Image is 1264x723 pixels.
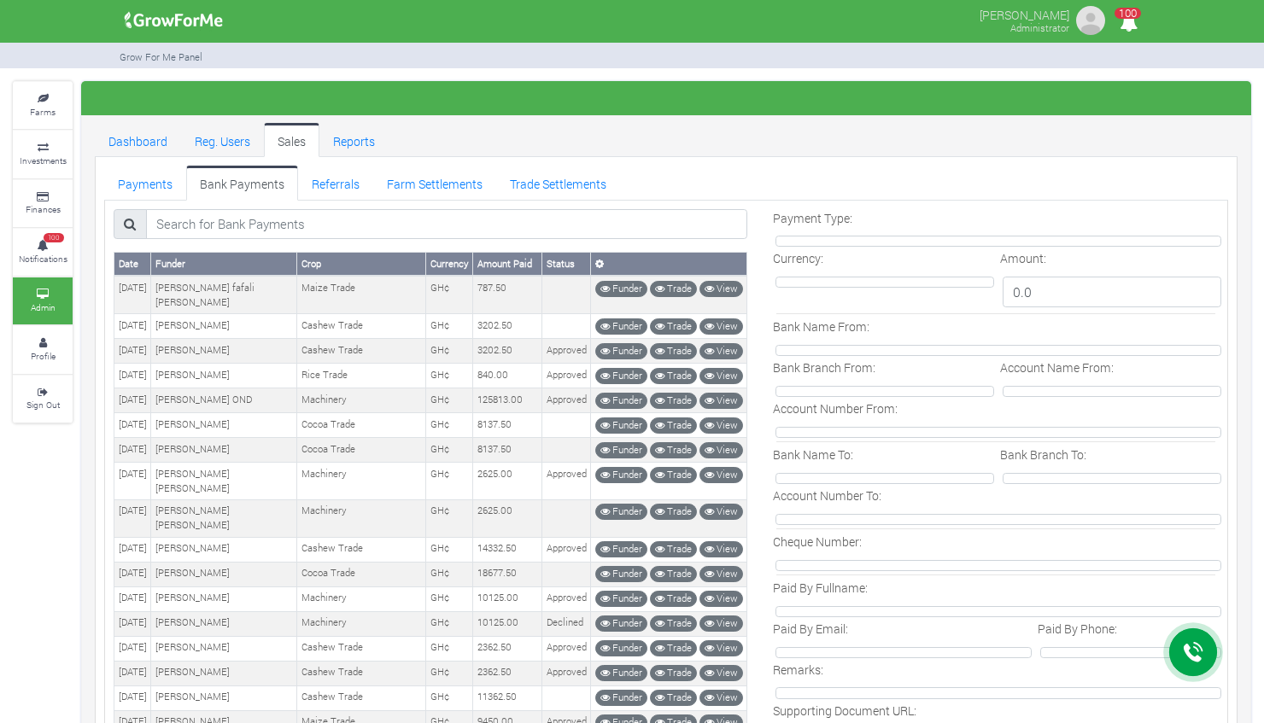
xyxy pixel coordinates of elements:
td: 3202.50 [473,339,542,364]
td: Cashew Trade [297,537,426,562]
td: [PERSON_NAME] [151,611,297,636]
td: GH¢ [426,586,473,611]
td: Cocoa Trade [297,413,426,438]
td: Cashew Trade [297,314,426,339]
a: View [699,615,743,632]
td: GH¢ [426,499,473,537]
td: Approved [542,586,591,611]
p: [PERSON_NAME] [980,3,1069,24]
img: growforme image [119,3,229,38]
td: 840.00 [473,364,542,388]
td: GH¢ [426,685,473,710]
a: Trade [650,343,697,359]
td: Cocoa Trade [297,438,426,463]
td: 787.50 [473,276,542,313]
a: View [699,541,743,557]
td: Rice Trade [297,364,426,388]
td: [DATE] [114,685,151,710]
a: Funder [595,343,647,359]
td: [PERSON_NAME] [151,586,297,611]
td: Machinery [297,388,426,413]
td: [DATE] [114,586,151,611]
a: Trade [650,393,697,409]
td: Cashew Trade [297,685,426,710]
td: [DATE] [114,661,151,685]
small: Sign Out [26,399,60,411]
td: GH¢ [426,276,473,313]
td: GH¢ [426,562,473,586]
td: [DATE] [114,499,151,537]
label: Bank Branch To: [1000,446,1086,464]
label: Payment Type: [773,209,852,227]
td: [PERSON_NAME] [PERSON_NAME] [151,463,297,500]
td: 2362.50 [473,661,542,685]
label: Currency: [773,249,823,267]
a: Funder [595,665,647,681]
small: Admin [31,301,56,313]
td: [PERSON_NAME] [151,438,297,463]
td: [PERSON_NAME] [151,537,297,562]
td: [PERSON_NAME] [151,636,297,661]
label: Account Number To: [773,487,881,504]
td: [PERSON_NAME] [151,562,297,586]
a: Funder [595,690,647,706]
a: View [699,467,743,483]
a: Trade [650,591,697,607]
td: [PERSON_NAME] fafali [PERSON_NAME] [151,276,297,313]
a: Funder [595,640,647,656]
label: Paid By Email: [773,620,848,638]
th: Currency [426,253,473,276]
td: 14332.50 [473,537,542,562]
td: Approved [542,388,591,413]
small: Finances [26,203,61,215]
a: Payments [104,166,186,200]
td: 125813.00 [473,388,542,413]
td: [PERSON_NAME] [151,685,297,710]
a: Trade [650,566,697,582]
td: GH¢ [426,611,473,636]
a: View [699,591,743,607]
td: 11362.50 [473,685,542,710]
a: View [699,281,743,297]
td: [DATE] [114,562,151,586]
label: Amount: [1000,249,1046,267]
a: Trade [650,467,697,483]
a: Sign Out [13,376,73,423]
td: [PERSON_NAME] [151,364,297,388]
td: Maize Trade [297,276,426,313]
a: View [699,368,743,384]
td: [DATE] [114,314,151,339]
a: Funder [595,615,647,632]
a: View [699,690,743,706]
th: Date [114,253,151,276]
a: Trade [650,541,697,557]
a: Trade [650,690,697,706]
a: View [699,665,743,681]
a: View [699,442,743,458]
label: Account Name From: [1000,359,1114,376]
a: View [699,417,743,434]
td: [PERSON_NAME] [PERSON_NAME] [151,499,297,537]
label: Bank Branch From: [773,359,875,376]
a: View [699,343,743,359]
label: Account Number From: [773,399,898,417]
small: Investments [20,155,67,166]
small: Administrator [1010,21,1069,34]
td: GH¢ [426,636,473,661]
td: 2625.00 [473,499,542,537]
td: Machinery [297,611,426,636]
a: Trade [650,640,697,656]
label: Bank Name From: [773,318,869,335]
td: Machinery [297,586,426,611]
td: 10125.00 [473,611,542,636]
a: Trade [650,417,697,434]
td: [DATE] [114,276,151,313]
td: GH¢ [426,364,473,388]
img: growforme image [1074,3,1108,38]
td: GH¢ [426,339,473,364]
a: Dashboard [95,123,181,157]
a: Farm Settlements [373,166,496,200]
a: Finances [13,180,73,227]
a: Profile [13,326,73,373]
a: Reports [319,123,389,157]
